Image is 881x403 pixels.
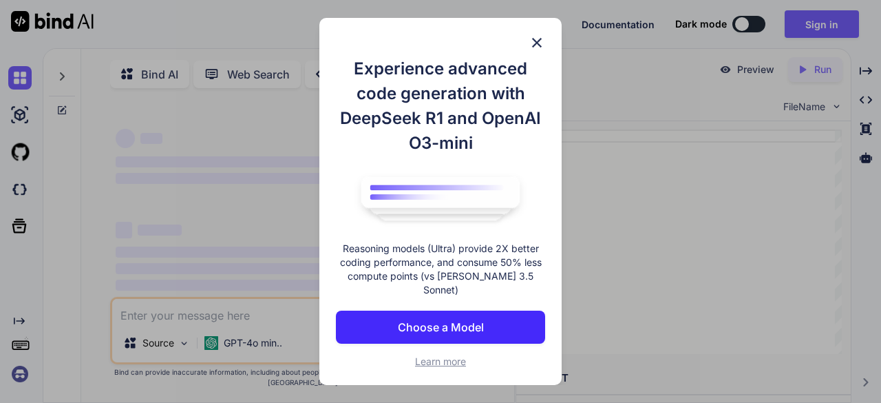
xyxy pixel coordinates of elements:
[351,169,530,229] img: bind logo
[529,34,545,51] img: close
[415,355,466,367] span: Learn more
[336,311,545,344] button: Choose a Model
[398,319,484,335] p: Choose a Model
[336,56,545,156] h1: Experience advanced code generation with DeepSeek R1 and OpenAI O3-mini
[336,242,545,297] p: Reasoning models (Ultra) provide 2X better coding performance, and consume 50% less compute point...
